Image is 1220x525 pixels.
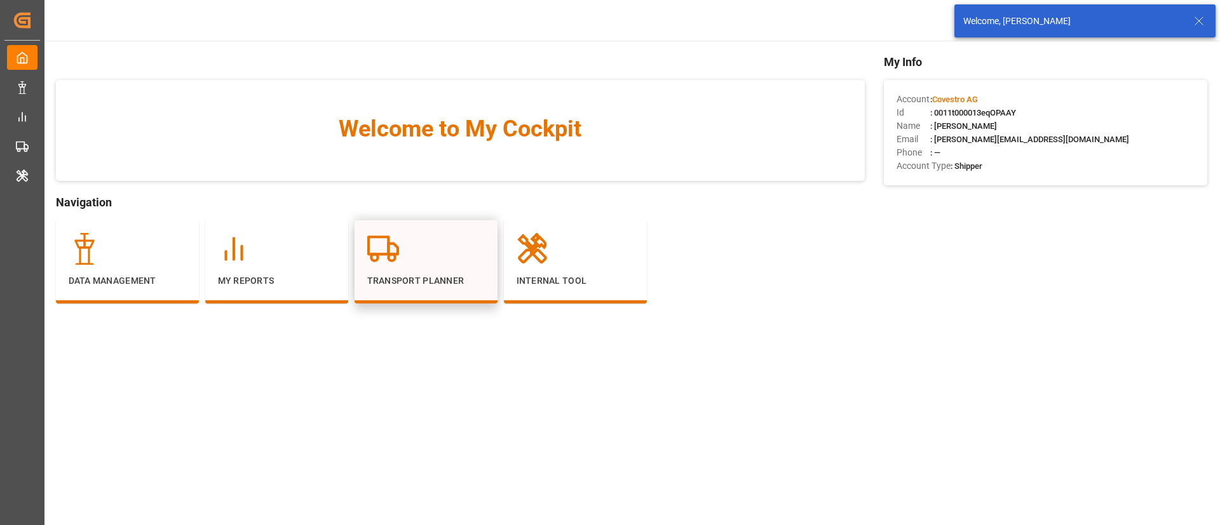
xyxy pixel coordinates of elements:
span: : Shipper [951,161,982,171]
span: : 0011t000013eqOPAAY [930,108,1016,117]
span: Welcome to My Cockpit [81,112,839,146]
span: My Info [884,53,1207,70]
span: Account [897,93,930,106]
div: Welcome, [PERSON_NAME] [963,15,1182,28]
p: Internal Tool [517,274,634,288]
p: Data Management [69,274,186,288]
span: Covestro AG [932,95,978,104]
p: My Reports [218,274,335,288]
span: : — [930,148,940,157]
span: : [PERSON_NAME] [930,121,997,131]
span: : [PERSON_NAME][EMAIL_ADDRESS][DOMAIN_NAME] [930,135,1129,144]
span: Email [897,133,930,146]
span: : [930,95,978,104]
p: Transport Planner [367,274,485,288]
span: Phone [897,146,930,159]
span: Id [897,106,930,119]
span: Navigation [56,194,865,211]
span: Name [897,119,930,133]
span: Account Type [897,159,951,173]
